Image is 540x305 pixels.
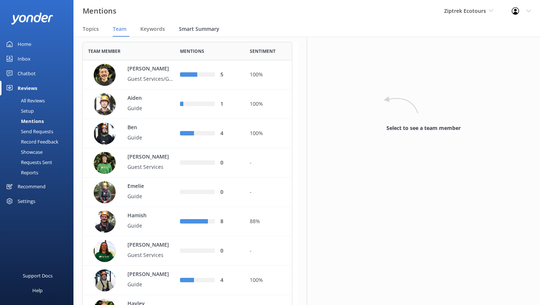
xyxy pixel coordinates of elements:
[82,236,292,266] div: row
[4,126,53,137] div: Send Requests
[94,64,116,86] img: 60-1720830770.jpg
[23,268,53,283] div: Support Docs
[4,137,73,147] a: Record Feedback
[220,218,239,226] div: 8
[220,71,239,79] div: 5
[127,124,175,132] p: Ben
[83,25,99,33] span: Topics
[127,212,175,220] p: Hamish
[82,119,292,148] div: row
[250,218,287,226] div: 88%
[4,147,43,157] div: Showcase
[4,137,58,147] div: Record Feedback
[250,247,287,255] div: -
[88,48,120,55] span: Team member
[127,163,175,171] p: Guest Services
[220,159,239,167] div: 0
[4,157,73,167] a: Requests Sent
[127,153,175,161] p: [PERSON_NAME]
[94,181,116,203] img: 63-1633472405.jpg
[82,207,292,236] div: row
[18,194,35,208] div: Settings
[180,48,204,55] span: Mentions
[94,269,116,291] img: 60-1750636258.JPG
[82,90,292,119] div: row
[113,25,126,33] span: Team
[140,25,165,33] span: Keywords
[82,178,292,207] div: row
[4,95,73,106] a: All Reviews
[127,134,175,142] p: Guide
[4,126,73,137] a: Send Requests
[127,192,175,200] p: Guide
[18,37,31,51] div: Home
[127,270,175,279] p: [PERSON_NAME]
[94,211,116,233] img: 60-1745797844.JPG
[220,188,239,196] div: 0
[32,283,43,298] div: Help
[127,65,175,73] p: [PERSON_NAME]
[4,106,73,116] a: Setup
[4,116,73,126] a: Mentions
[127,222,175,230] p: Guide
[127,182,175,190] p: Emelie
[127,251,175,259] p: Guest Services
[82,60,292,90] div: row
[4,147,73,157] a: Showcase
[250,188,287,196] div: -
[4,157,52,167] div: Requests Sent
[127,280,175,288] p: Guide
[83,5,116,17] h3: Mentions
[94,152,116,174] img: 60-1720830851.jpg
[127,241,175,249] p: [PERSON_NAME]
[82,266,292,295] div: row
[179,25,219,33] span: Smart Summary
[127,104,175,112] p: Guide
[94,123,116,145] img: 60-1750636235.JPG
[220,247,239,255] div: 0
[4,116,44,126] div: Mentions
[250,276,287,284] div: 100%
[18,51,30,66] div: Inbox
[18,179,46,194] div: Recommend
[94,240,116,262] img: 60-1734143173.JPG
[4,167,73,178] a: Reports
[11,12,53,25] img: yonder-white-logo.png
[250,100,287,108] div: 100%
[18,81,37,95] div: Reviews
[4,106,34,116] div: Setup
[250,130,287,138] div: 100%
[250,48,276,55] span: Sentiment
[4,167,38,178] div: Reports
[94,93,116,115] img: 60-1732308769.JPG
[127,75,175,83] p: Guest Services/Guide
[127,94,175,102] p: Aiden
[220,276,239,284] div: 4
[18,66,36,81] div: Chatbot
[4,95,45,106] div: All Reviews
[444,7,486,14] span: Ziptrek Ecotours
[82,148,292,178] div: row
[250,71,287,79] div: 100%
[220,130,239,138] div: 4
[250,159,287,167] div: -
[220,100,239,108] div: 1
